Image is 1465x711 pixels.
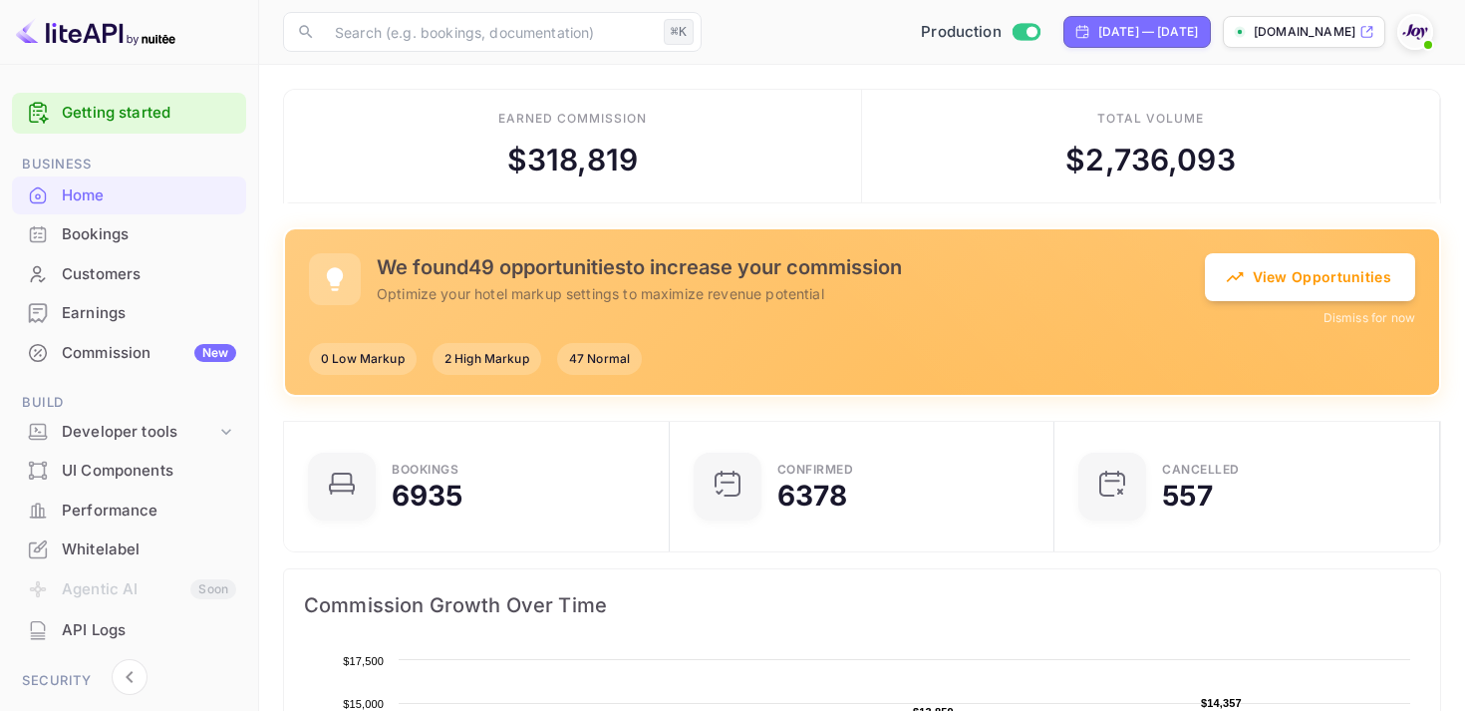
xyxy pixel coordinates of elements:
[62,500,236,523] div: Performance
[12,93,246,134] div: Getting started
[392,464,458,476] div: Bookings
[1162,482,1212,510] div: 557
[377,255,1205,279] h5: We found 49 opportunities to increase your commission
[12,154,246,176] span: Business
[12,392,246,414] span: Build
[62,184,236,207] div: Home
[62,263,236,286] div: Customers
[12,492,246,529] a: Performance
[16,16,175,48] img: LiteAPI logo
[112,659,147,695] button: Collapse navigation
[343,698,384,710] text: $15,000
[1097,110,1204,128] div: Total volume
[557,350,642,368] span: 47 Normal
[62,102,236,125] a: Getting started
[507,138,638,182] div: $ 318,819
[1065,138,1236,182] div: $ 2,736,093
[12,670,246,692] span: Security
[12,452,246,491] div: UI Components
[1098,23,1198,41] div: [DATE] — [DATE]
[12,611,246,650] div: API Logs
[498,110,646,128] div: Earned commission
[12,294,246,331] a: Earnings
[1254,23,1355,41] p: [DOMAIN_NAME]
[12,334,246,371] a: CommissionNew
[12,294,246,333] div: Earnings
[377,283,1205,304] p: Optimize your hotel markup settings to maximize revenue potential
[1205,253,1415,301] button: View Opportunities
[1323,309,1415,327] button: Dismiss for now
[62,460,236,483] div: UI Components
[12,531,246,569] div: Whitelabel
[62,538,236,561] div: Whitelabel
[12,531,246,567] a: Whitelabel
[12,255,246,294] div: Customers
[62,342,236,365] div: Commission
[62,302,236,325] div: Earnings
[12,415,246,450] div: Developer tools
[12,177,246,215] div: Home
[1162,464,1240,476] div: CANCELLED
[12,215,246,252] a: Bookings
[304,589,1420,621] span: Commission Growth Over Time
[12,334,246,373] div: CommissionNew
[1201,697,1242,709] text: $14,357
[913,21,1047,44] div: Switch to Sandbox mode
[392,482,463,510] div: 6935
[62,223,236,246] div: Bookings
[12,215,246,254] div: Bookings
[1399,16,1431,48] img: With Joy
[309,350,417,368] span: 0 Low Markup
[664,19,694,45] div: ⌘K
[343,655,384,667] text: $17,500
[777,464,854,476] div: Confirmed
[12,452,246,489] a: UI Components
[62,421,216,444] div: Developer tools
[433,350,541,368] span: 2 High Markup
[921,21,1002,44] span: Production
[12,177,246,213] a: Home
[194,344,236,362] div: New
[12,611,246,648] a: API Logs
[12,492,246,531] div: Performance
[12,255,246,292] a: Customers
[777,482,848,510] div: 6378
[62,619,236,642] div: API Logs
[323,12,656,52] input: Search (e.g. bookings, documentation)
